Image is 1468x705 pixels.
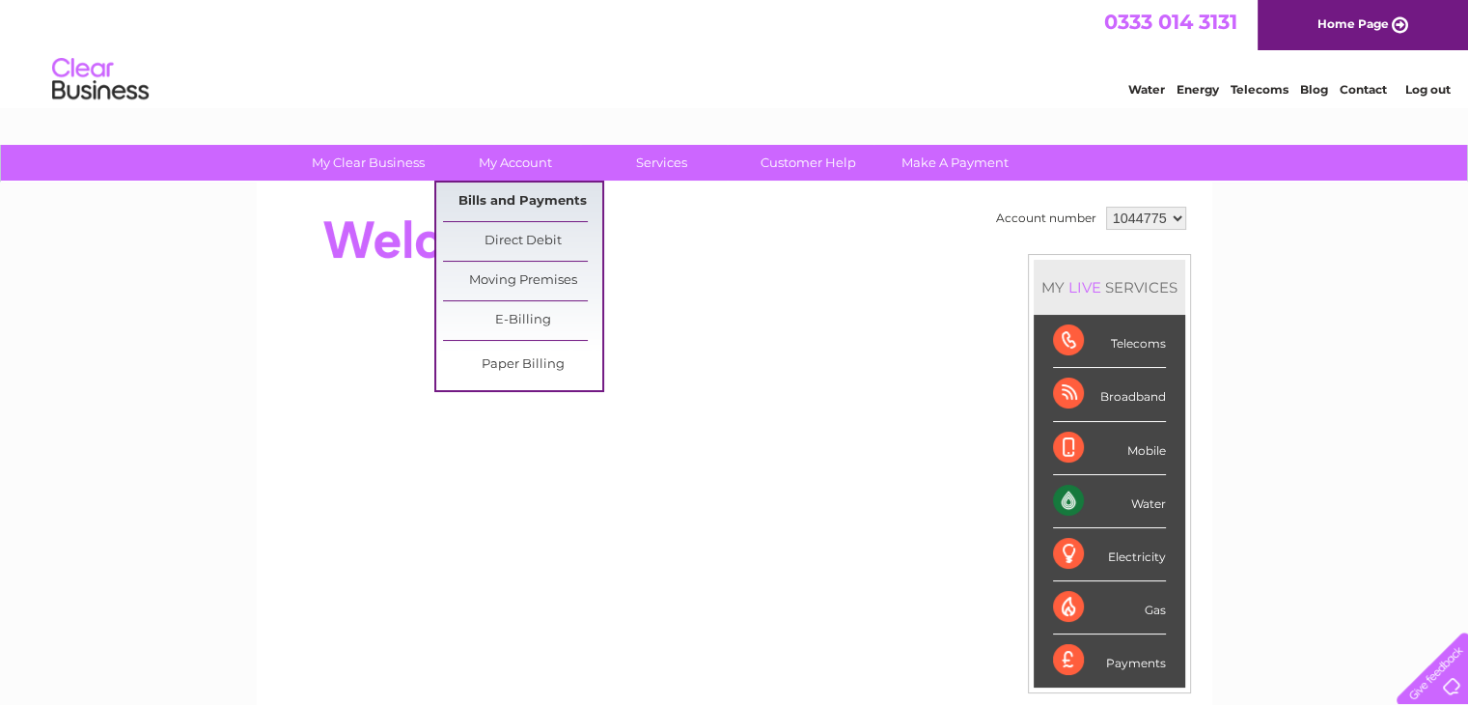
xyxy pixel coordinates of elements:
a: Bills and Payments [443,183,602,221]
a: Direct Debit [443,222,602,261]
div: Broadband [1053,368,1166,421]
a: Telecoms [1231,82,1288,97]
div: Water [1053,475,1166,528]
img: logo.png [51,50,150,109]
div: Telecoms [1053,315,1166,368]
div: Mobile [1053,422,1166,475]
a: E-Billing [443,301,602,340]
div: Clear Business is a trading name of Verastar Limited (registered in [GEOGRAPHIC_DATA] No. 3667643... [279,11,1191,94]
a: Blog [1300,82,1328,97]
a: My Clear Business [289,145,448,181]
a: Moving Premises [443,262,602,300]
a: Log out [1404,82,1450,97]
div: LIVE [1065,278,1105,296]
a: Make A Payment [875,145,1035,181]
a: Paper Billing [443,346,602,384]
a: My Account [435,145,595,181]
a: Contact [1340,82,1387,97]
a: Services [582,145,741,181]
td: Account number [991,202,1101,235]
a: 0333 014 3131 [1104,10,1237,34]
a: Customer Help [729,145,888,181]
div: Payments [1053,634,1166,687]
div: Gas [1053,581,1166,634]
div: MY SERVICES [1034,260,1185,315]
a: Water [1128,82,1165,97]
a: Energy [1177,82,1219,97]
div: Electricity [1053,528,1166,581]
